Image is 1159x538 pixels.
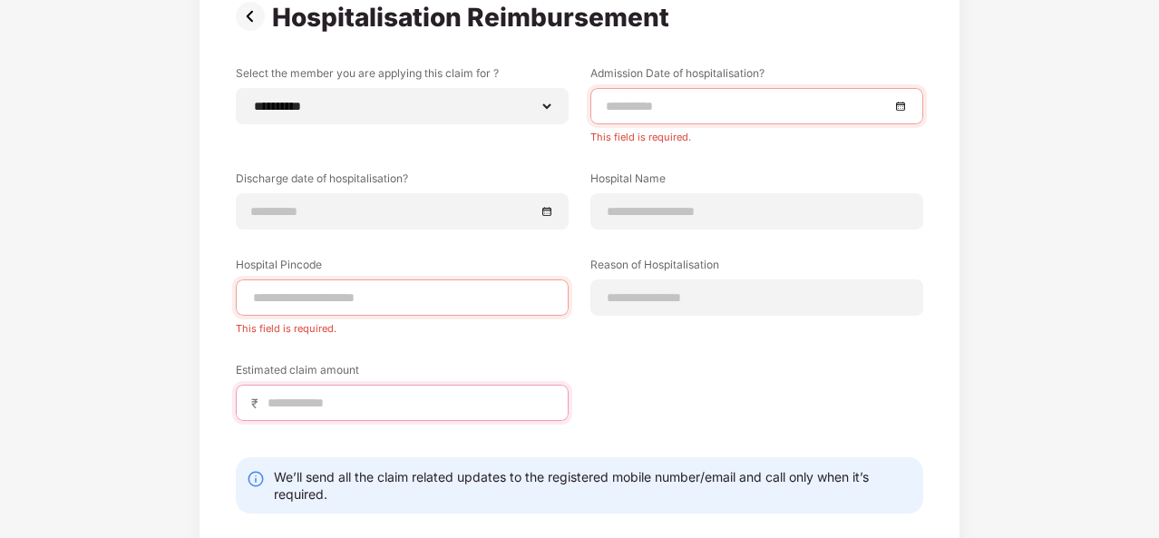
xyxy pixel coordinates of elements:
[590,171,923,193] label: Hospital Name
[590,124,923,143] div: This field is required.
[274,468,912,503] div: We’ll send all the claim related updates to the registered mobile number/email and call only when...
[272,2,677,33] div: Hospitalisation Reimbursement
[590,257,923,279] label: Reason of Hospitalisation
[236,65,569,88] label: Select the member you are applying this claim for ?
[247,470,265,488] img: svg+xml;base64,PHN2ZyBpZD0iSW5mby0yMHgyMCIgeG1sbnM9Imh0dHA6Ly93d3cudzMub3JnLzIwMDAvc3ZnIiB3aWR0aD...
[236,316,569,335] div: This field is required.
[236,257,569,279] label: Hospital Pincode
[590,65,923,88] label: Admission Date of hospitalisation?
[236,171,569,193] label: Discharge date of hospitalisation?
[236,2,272,31] img: svg+xml;base64,PHN2ZyBpZD0iUHJldi0zMngzMiIgeG1sbnM9Imh0dHA6Ly93d3cudzMub3JnLzIwMDAvc3ZnIiB3aWR0aD...
[236,362,569,385] label: Estimated claim amount
[251,395,266,412] span: ₹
